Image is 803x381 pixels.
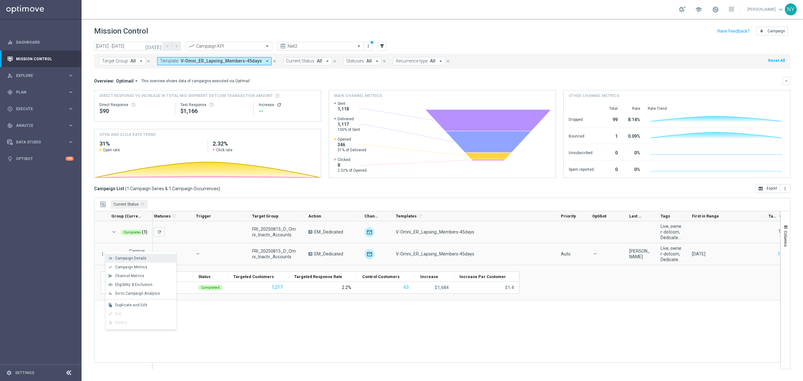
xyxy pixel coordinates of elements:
i: arrow_drop_down [325,58,330,64]
span: Targeted Customers [768,214,777,218]
div: 0% [625,147,640,157]
i: keyboard_arrow_right [68,89,74,95]
span: ) [219,186,220,191]
div: Campaign 9851 [129,248,147,260]
i: equalizer [7,40,13,45]
i: more_vert [366,44,371,49]
span: 1,118 [338,106,349,112]
i: send [108,274,113,278]
span: Clicked [338,157,367,162]
div: Dashboard [7,34,74,51]
i: more_vert [783,186,788,191]
span: Action [308,214,321,218]
button: Reset All [768,57,785,64]
span: All [317,58,322,64]
span: Execute [16,107,68,111]
div: gps_fixed Plan keyboard_arrow_right [7,90,74,95]
span: Tags [661,214,670,218]
div: Analyze [7,123,68,128]
button: more_vert [780,184,790,193]
span: Live, owner-dotcom, Dedicated, Omni-Dotcom, Personalization, Dotcom Dedicated, owner-omni-dedicated [661,245,681,262]
button: refresh [277,102,282,107]
div: 2.2% [342,285,351,290]
i: play_circle_outline [7,106,13,112]
h4: Main channel metrics [334,93,382,99]
i: list [108,256,113,260]
span: All [130,58,136,64]
div: Direct Response [99,102,170,107]
i: arrow_drop_down [134,78,139,84]
span: 1,117 [338,121,360,127]
i: trending_up [188,43,194,49]
div: 8.14% [625,114,640,124]
span: Templates [396,214,417,218]
button: open_in_browser Export [755,184,780,193]
span: Last Modified By [629,214,644,218]
div: Optibot [7,150,74,167]
button: close [381,58,387,65]
span: Campaign [768,29,785,33]
i: lightbulb [7,156,13,162]
i: settings [6,370,12,376]
i: filter_alt [379,43,385,49]
h3: Campaign List [94,186,220,191]
span: Explore [16,74,68,78]
span: FRI_20250815_D_Omni_Inactv_Accounts [252,226,298,238]
button: Recurrence type: All arrow_drop_down [393,57,445,65]
div: 0 [601,147,618,157]
span: Campaign Details [115,256,147,260]
i: preview [280,43,286,49]
span: — [593,251,597,257]
div: 0 [601,164,618,174]
span: Target Group [252,214,279,218]
i: keyboard_arrow_right [68,139,74,145]
div: 1 [601,131,618,141]
button: equalizer Dashboard [7,40,74,45]
i: close [446,59,450,63]
span: FRI_20250815_D_Omni_Inactv_Accounts [252,248,298,260]
div: Bounced [569,131,594,141]
button: filter_alt [378,42,386,51]
i: arrow_drop_down [374,58,380,64]
span: Current Status Press DELETE to remove [111,200,148,209]
span: school [695,6,702,13]
button: more_vert [100,251,105,257]
button: bar_chart Go to Campaign Analysis [106,289,176,298]
span: Eligibility & Exclusion [115,282,152,287]
span: Increase Per Customer [460,274,506,279]
button: Mission Control [7,56,74,62]
colored-tag: Completed [120,229,145,234]
button: file_copy Duplicate and Edit [106,301,176,309]
div: 0% [625,164,640,174]
button: track_changes Analyze keyboard_arrow_right [7,123,74,128]
span: EM_Dedicated [314,251,343,257]
span: 31% of Delivered [338,148,366,153]
span: Columns [783,231,788,247]
i: track_changes [7,123,13,128]
button: close [272,58,277,65]
i: arrow_back [165,44,170,48]
div: Spam reported [569,164,594,174]
button: [DATE] [144,42,163,51]
i: keyboard_arrow_right [68,106,74,112]
div: Optimail [364,249,375,259]
span: Targeted Response Rate [294,274,342,279]
button: refresh [154,227,165,237]
span: Current Status: [286,58,315,64]
i: close [332,59,337,63]
i: arrow_drop_down [264,58,270,64]
button: show_chart Campaign Metrics [106,263,176,271]
button: arrow_back [163,42,172,51]
div: +10 [66,157,74,161]
span: Channel [364,214,380,218]
span: Targeted Customers [233,274,274,279]
i: person_search [7,73,13,78]
div: 99 [601,114,618,124]
button: lightbulb Optibot +10 [7,156,74,161]
a: Optibot [16,150,66,167]
div: Rate Trend [648,106,785,111]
